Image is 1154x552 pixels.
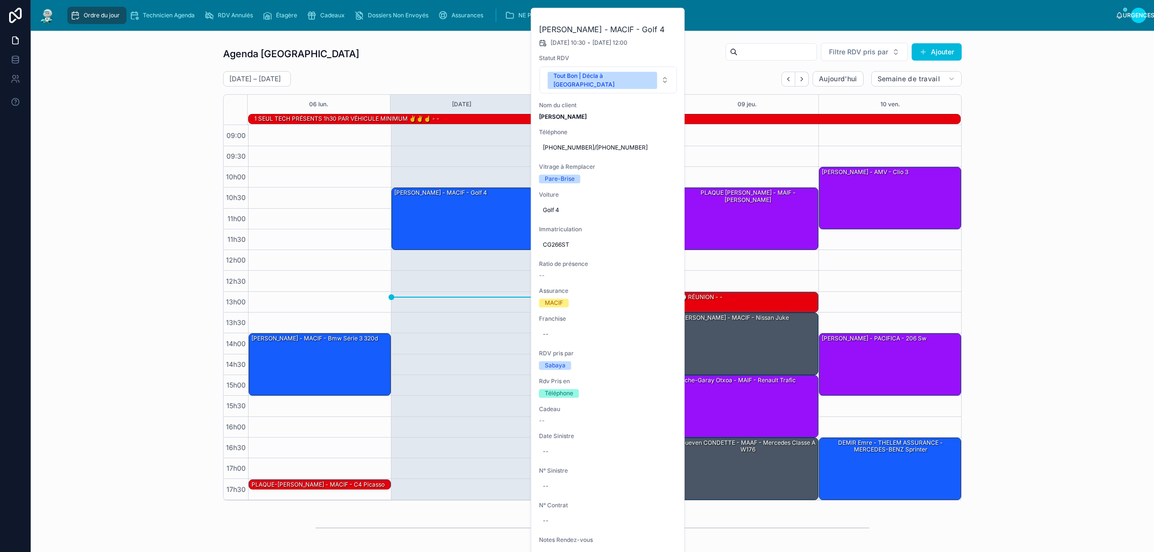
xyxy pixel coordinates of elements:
[394,189,487,196] font: [PERSON_NAME] - MACIF - Golf 4
[539,25,665,34] font: [PERSON_NAME] - MACIF - Golf 4
[226,173,246,181] font: 10h00
[226,401,246,410] font: 15h30
[681,439,815,453] font: Gueven CONDETTE - MAAF - Mercedes classe a w176
[452,12,483,19] font: Assurances
[588,39,590,46] font: -
[351,7,435,24] a: Dossiers Non Envoyés
[822,168,908,176] font: [PERSON_NAME] - AMV - clio 3
[226,381,246,389] font: 15h00
[226,131,246,139] font: 09:00
[229,75,281,83] font: [DATE] – [DATE]
[543,517,549,524] font: --
[880,100,900,108] font: 10 ven.
[781,72,795,87] button: Dos
[592,39,627,46] font: [DATE] 12:00
[838,439,943,453] font: DEMIR Emre - THELEM ASSURANCE - MERCEDES-BENZ Sprinter
[539,377,570,385] font: Rdv Pris en
[553,72,615,88] font: Tout Bon | Décla à [GEOGRAPHIC_DATA]
[829,48,888,56] font: Filtre RDV pris par
[539,536,593,543] font: Notes Rendez-vous
[539,417,545,424] font: --
[539,287,568,294] font: Assurance
[813,71,864,87] button: Aujourd'hui
[543,482,549,489] font: --
[260,7,304,24] a: Étagère
[822,335,927,342] font: [PERSON_NAME] - PACIFICA - 206 sw
[539,54,569,62] font: Statut RDV
[543,330,549,338] font: --
[249,480,390,489] div: PLAQUE-[PERSON_NAME] - MACIF - C4 Picasso
[452,95,471,114] button: [DATE]
[67,7,126,24] a: Ordre du jour
[539,66,677,93] button: Bouton de sélection
[539,260,588,267] font: Ratio de présence
[368,12,428,19] font: Dossiers Non Envoyés
[679,376,796,384] font: Etche-garay Otxoa - MAIF - Renault trafic
[226,339,246,348] font: 14h00
[38,8,56,23] img: Logo de l'application
[931,48,954,56] font: Ajouter
[543,241,569,248] font: CG266ST
[912,43,962,61] button: Ajouter
[201,7,260,24] a: RDV Annulés
[539,405,560,413] font: Cadeau
[679,314,789,321] font: [PERSON_NAME] - MACIF - Nissan juke
[539,315,566,322] font: Franchise
[304,7,351,24] a: Cadeaux
[276,12,297,19] font: Étagère
[226,318,246,326] font: 13h30
[84,12,120,19] font: Ordre du jour
[502,7,588,24] a: NE PAS TOUCHER
[539,101,577,109] font: Nom du client
[819,75,857,83] font: Aujourd'hui
[545,362,565,369] font: Sabaya
[226,423,246,431] font: 16h00
[539,128,567,136] font: Téléphone
[320,12,345,19] font: Cadeaux
[249,334,390,395] div: [PERSON_NAME] - MACIF - Bmw série 3 320d
[251,335,378,342] font: [PERSON_NAME] - MACIF - Bmw série 3 320d
[539,502,568,509] font: N° Contrat
[309,100,328,108] font: 06 lun.
[871,71,962,87] button: Semaine de travail
[392,188,533,250] div: [PERSON_NAME] - MACIF - Golf 4
[539,272,545,279] font: --
[227,235,246,243] font: 11h30
[452,100,471,108] font: [DATE]
[819,438,961,500] div: DEMIR Emre - THELEM ASSURANCE - MERCEDES-BENZ Sprinter
[543,144,648,151] font: [PHONE_NUMBER]/[PHONE_NUMBER]
[254,115,439,122] font: 1 SEUL TECH PRÉSENTS 1h30 PAR VÉHICULE MINIMUM ✌️✌️☝️ - -
[226,360,246,368] font: 14h30
[539,191,559,198] font: Voiture
[543,448,549,455] font: --
[819,334,961,395] div: [PERSON_NAME] - PACIFICA - 206 sw
[126,7,201,24] a: Technicien Agenda
[543,206,559,213] font: Golf 4
[795,72,809,87] button: Suivant
[226,485,246,493] font: 17h30
[435,7,490,24] a: Assurances
[539,467,568,474] font: N° Sinistre
[738,100,757,108] font: 09 jeu.
[878,75,940,83] font: Semaine de travail
[226,443,246,452] font: 16h30
[226,256,246,264] font: 12h00
[679,293,723,301] font: 🕒 RÉUNION - -
[677,313,818,375] div: [PERSON_NAME] - MACIF - Nissan juke
[226,193,246,201] font: 10h30
[677,292,818,312] div: 🕒 RÉUNION - -
[545,175,575,182] font: Pare-Brise
[677,438,818,500] div: Gueven CONDETTE - MAAF - Mercedes classe a w176
[226,464,246,472] font: 17h00
[545,299,563,306] font: MACIF
[821,43,908,61] button: Bouton de sélection
[738,95,757,114] button: 09 jeu.
[880,95,900,114] button: 10 ven.
[226,152,246,160] font: 09:30
[518,12,568,19] font: NE PAS TOUCHER
[226,277,246,285] font: 12h30
[551,39,586,46] font: [DATE] 10:30
[309,95,328,114] button: 06 lun.
[218,12,253,19] font: RDV Annulés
